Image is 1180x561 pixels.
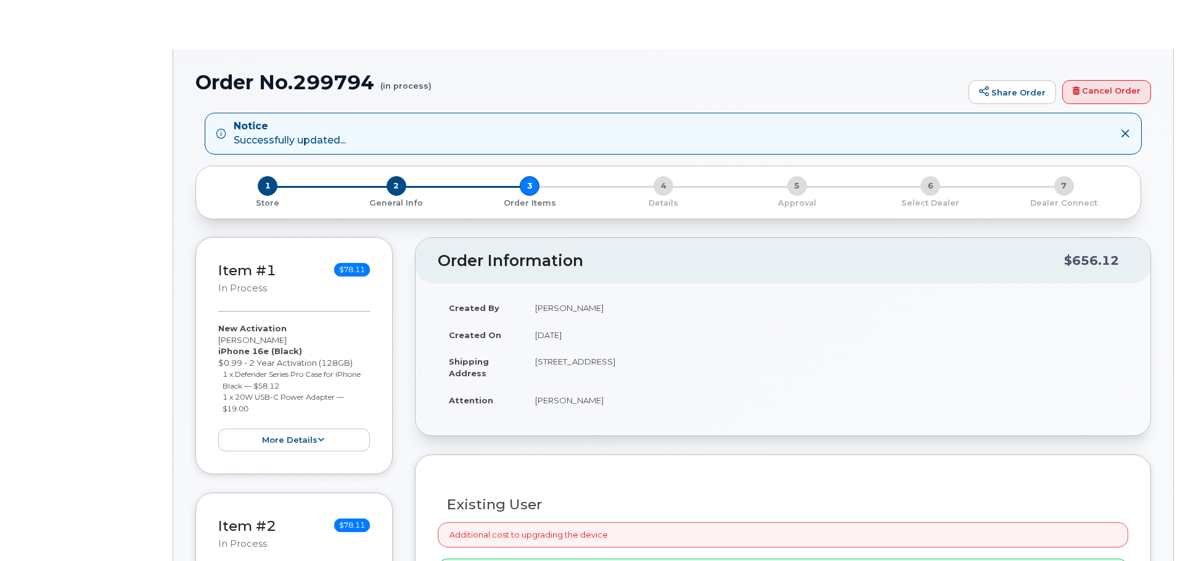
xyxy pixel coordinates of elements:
[258,176,277,196] span: 1
[335,198,459,209] p: General Info
[218,538,267,549] small: in process
[449,303,499,313] strong: Created By
[969,80,1056,105] a: Share Order
[223,369,361,390] small: 1 x Defender Series Pro Case for iPhone Black — $58.12
[449,357,489,378] strong: Shipping Address
[449,330,501,340] strong: Created On
[438,522,1128,547] div: Additional cost to upgrading the device
[1064,249,1119,272] div: $656.12
[524,387,1128,414] td: [PERSON_NAME]
[211,198,325,209] p: Store
[438,252,1064,270] h2: Order Information
[223,392,344,413] small: 1 x 20W USB-C Power Adapter — $19.00
[334,263,370,276] span: $78.11
[380,71,432,91] small: (in process)
[218,517,276,535] a: Item #2
[334,519,370,532] span: $78.11
[1062,80,1151,105] a: Cancel Order
[524,321,1128,349] td: [DATE]
[524,294,1128,321] td: [PERSON_NAME]
[206,196,330,209] a: 1 Store
[330,196,464,209] a: 2 General Info
[218,323,370,451] div: [PERSON_NAME] $0.99 - 2 Year Activation (128GB)
[449,395,493,405] strong: Attention
[234,119,346,134] strong: Notice
[447,497,1119,512] h3: Existing User
[218,429,370,451] button: more details
[234,119,346,148] div: Successfully updated...
[218,283,267,294] small: in process
[218,323,287,333] strong: New Activation
[195,71,962,93] h1: Order No.299794
[387,176,406,196] span: 2
[218,346,302,356] strong: iPhone 16e (Black)
[524,348,1128,386] td: [STREET_ADDRESS]
[218,262,276,279] a: Item #1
